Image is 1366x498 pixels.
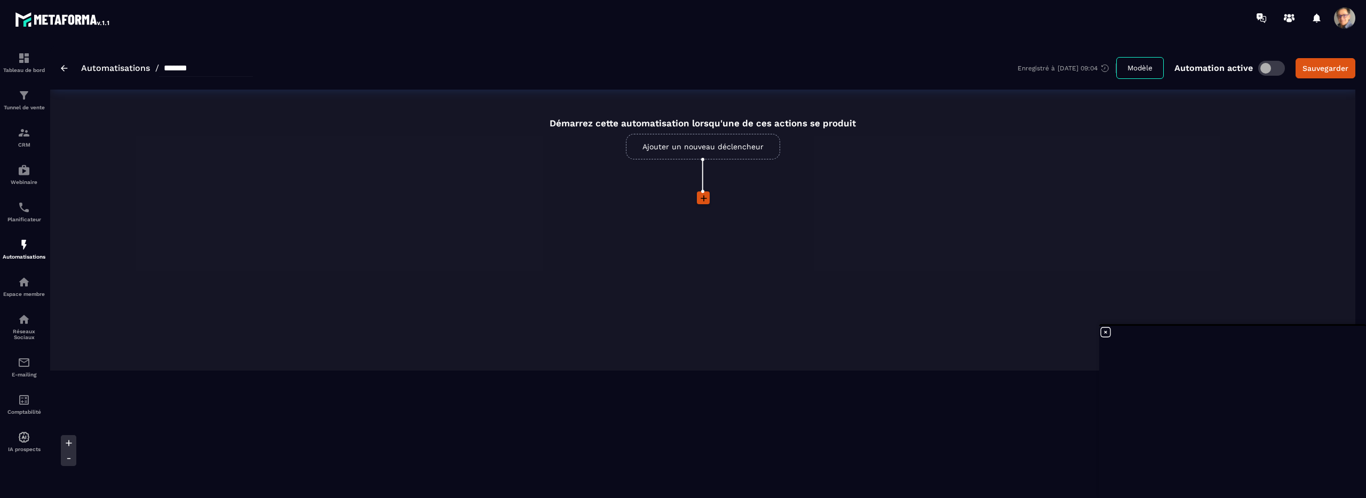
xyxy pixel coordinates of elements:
[18,313,30,326] img: social-network
[3,291,45,297] p: Espace membre
[3,372,45,377] p: E-mailing
[1174,63,1253,73] p: Automation active
[18,201,30,214] img: scheduler
[3,44,45,81] a: formationformationTableau de bord
[1018,63,1116,73] div: Enregistré à
[18,431,30,444] img: automations
[3,67,45,73] p: Tableau de bord
[3,81,45,118] a: formationformationTunnel de vente
[1116,57,1164,79] button: Modèle
[3,179,45,185] p: Webinaire
[18,238,30,251] img: automations
[3,105,45,110] p: Tunnel de vente
[3,328,45,340] p: Réseaux Sociaux
[3,409,45,415] p: Comptabilité
[3,156,45,193] a: automationsautomationsWebinaire
[1058,65,1098,72] p: [DATE] 09:04
[18,126,30,139] img: formation
[3,230,45,268] a: automationsautomationsAutomatisations
[18,393,30,406] img: accountant
[18,52,30,65] img: formation
[18,89,30,102] img: formation
[3,118,45,156] a: formationformationCRM
[3,385,45,423] a: accountantaccountantComptabilité
[15,10,111,29] img: logo
[155,63,159,73] span: /
[18,276,30,288] img: automations
[18,356,30,369] img: email
[550,106,856,128] div: Démarrez cette automatisation lorsqu'une de ces actions se produit
[626,134,780,159] a: Ajouter un nouveau déclencheur
[61,65,68,71] img: arrow
[3,216,45,222] p: Planificateur
[3,142,45,148] p: CRM
[3,268,45,305] a: automationsautomationsEspace membre
[3,348,45,385] a: emailemailE-mailing
[1296,58,1355,78] button: Sauvegarder
[3,446,45,452] p: IA prospects
[3,305,45,348] a: social-networksocial-networkRéseaux Sociaux
[3,193,45,230] a: schedulerschedulerPlanificateur
[18,164,30,176] img: automations
[81,63,150,73] a: Automatisations
[1303,63,1348,74] div: Sauvegarder
[3,254,45,260] p: Automatisations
